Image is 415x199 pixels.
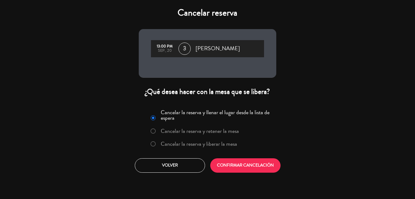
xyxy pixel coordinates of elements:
[139,7,276,18] h4: Cancelar reserva
[161,128,239,134] label: Cancelar la reserva y retener la mesa
[196,44,240,53] span: [PERSON_NAME]
[154,44,175,49] div: 13:00 PM
[139,87,276,96] div: ¿Qué desea hacer con la mesa que se libera?
[178,43,191,55] span: 3
[135,158,205,173] button: Volver
[161,110,273,121] label: Cancelar la reserva y llenar el lugar desde la lista de espera
[210,158,281,173] button: CONFIRMAR CANCELACIÓN
[161,141,237,147] label: Cancelar la reserva y liberar la mesa
[154,49,175,53] div: sep., 20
